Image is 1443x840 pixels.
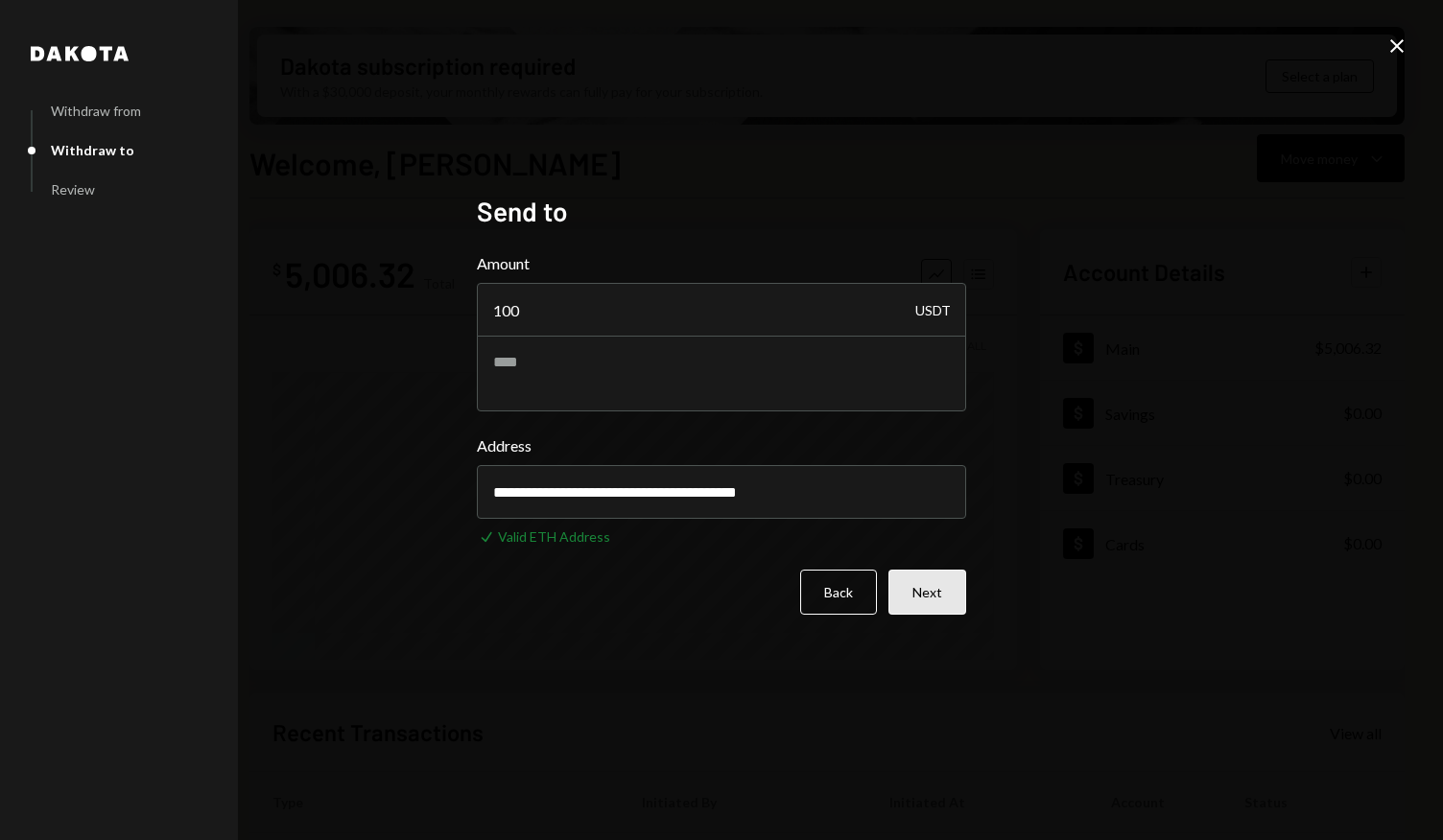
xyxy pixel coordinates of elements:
button: Next [888,570,966,615]
label: Address [477,434,966,457]
div: Valid ETH Address [498,526,610,547]
button: Back [800,570,877,615]
div: Withdraw to [51,142,134,158]
input: Enter amount [477,283,966,337]
div: Withdraw from [51,103,141,119]
label: Amount [477,252,966,275]
div: Review [51,181,95,198]
h2: Send to [477,193,966,230]
div: USDT [915,283,951,337]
